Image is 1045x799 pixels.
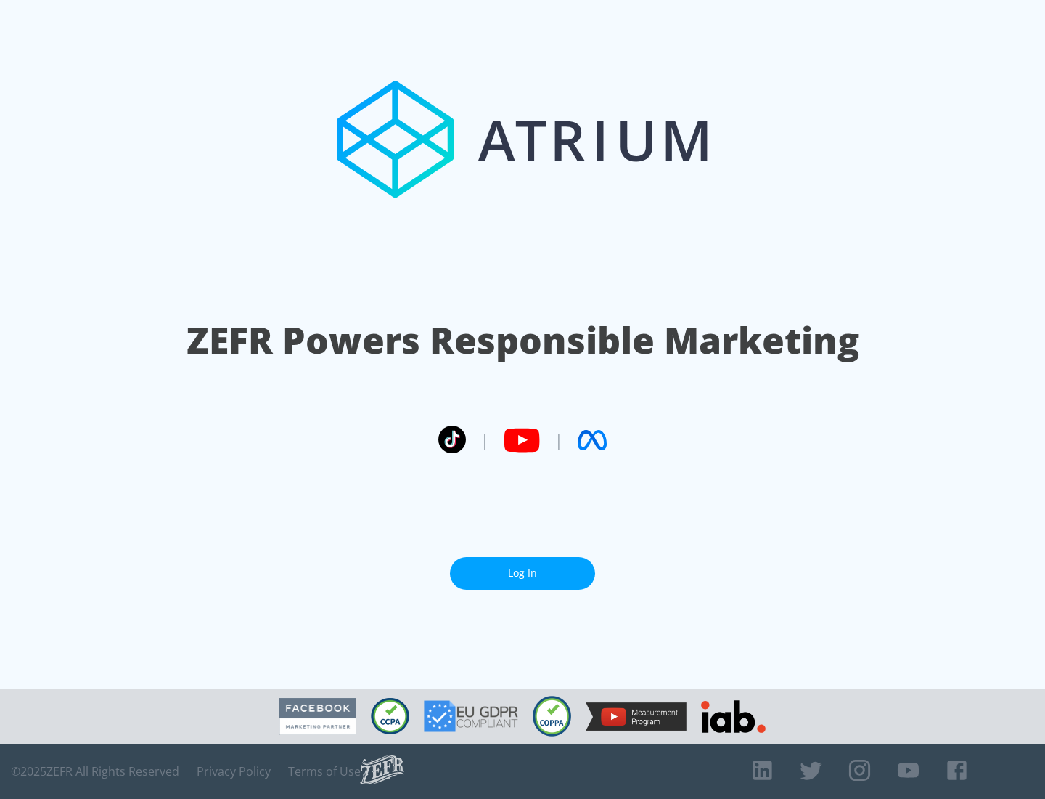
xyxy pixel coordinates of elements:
img: COPPA Compliant [533,696,571,737]
span: | [554,429,563,451]
span: © 2025 ZEFR All Rights Reserved [11,764,179,779]
span: | [480,429,489,451]
a: Log In [450,557,595,590]
a: Privacy Policy [197,764,271,779]
img: GDPR Compliant [424,700,518,732]
img: YouTube Measurement Program [586,702,687,731]
img: CCPA Compliant [371,698,409,734]
img: Facebook Marketing Partner [279,698,356,735]
img: IAB [701,700,766,733]
h1: ZEFR Powers Responsible Marketing [187,315,859,365]
a: Terms of Use [288,764,361,779]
